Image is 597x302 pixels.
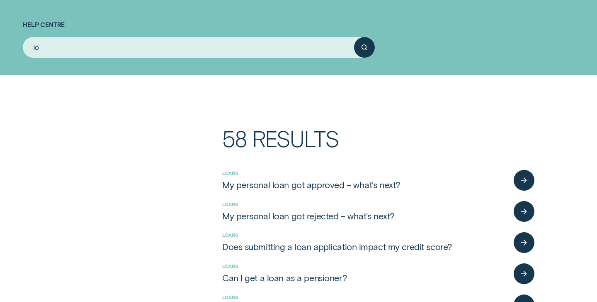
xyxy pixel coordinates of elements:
a: Loans [222,170,238,176]
button: Submit your search query. [354,37,375,58]
div: Does submitting a loan application impact my credit score? [222,241,452,252]
input: Search for anything... [23,37,354,58]
a: My personal loan got approved – what's next? [222,179,509,190]
div: My personal loan got approved – what's next? [222,179,400,190]
a: Can I get a loan as a pensioner? [222,272,509,283]
h3: 58 Results [222,127,534,165]
a: Loans [222,201,238,207]
div: My personal loan got rejected – what's next? [222,210,395,221]
a: Loans [222,263,238,269]
div: Can I get a loan as a pensioner? [222,272,347,283]
a: Loans [222,294,238,300]
a: My personal loan got rejected – what's next? [222,210,509,221]
a: Does submitting a loan application impact my credit score? [222,241,509,252]
a: Loans [222,232,238,238]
